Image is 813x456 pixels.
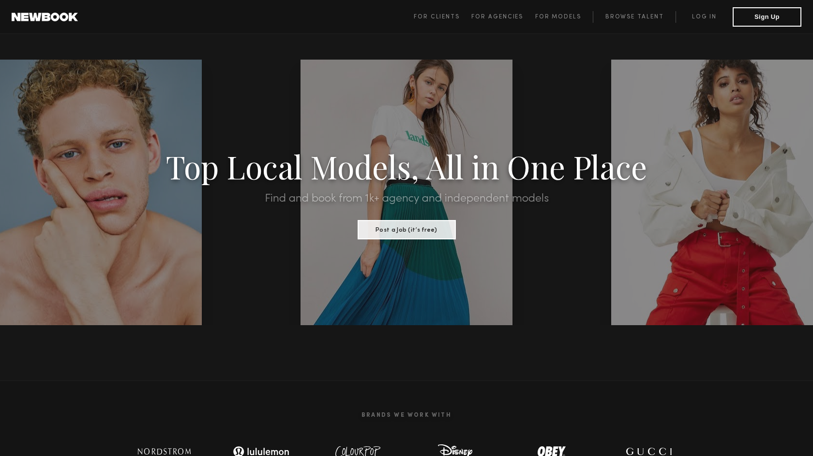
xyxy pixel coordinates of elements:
a: For Clients [414,11,471,23]
button: Post a Job (it’s free) [358,220,456,239]
h1: Top Local Models, All in One Place [61,151,752,181]
h2: Find and book from 1k+ agency and independent models [61,193,752,204]
a: Post a Job (it’s free) [358,223,456,234]
h2: Brands We Work With [116,400,697,430]
a: Browse Talent [593,11,676,23]
span: For Models [535,14,581,20]
span: For Clients [414,14,460,20]
button: Sign Up [733,7,801,27]
span: For Agencies [471,14,523,20]
a: For Models [535,11,593,23]
a: For Agencies [471,11,535,23]
a: Log in [676,11,733,23]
